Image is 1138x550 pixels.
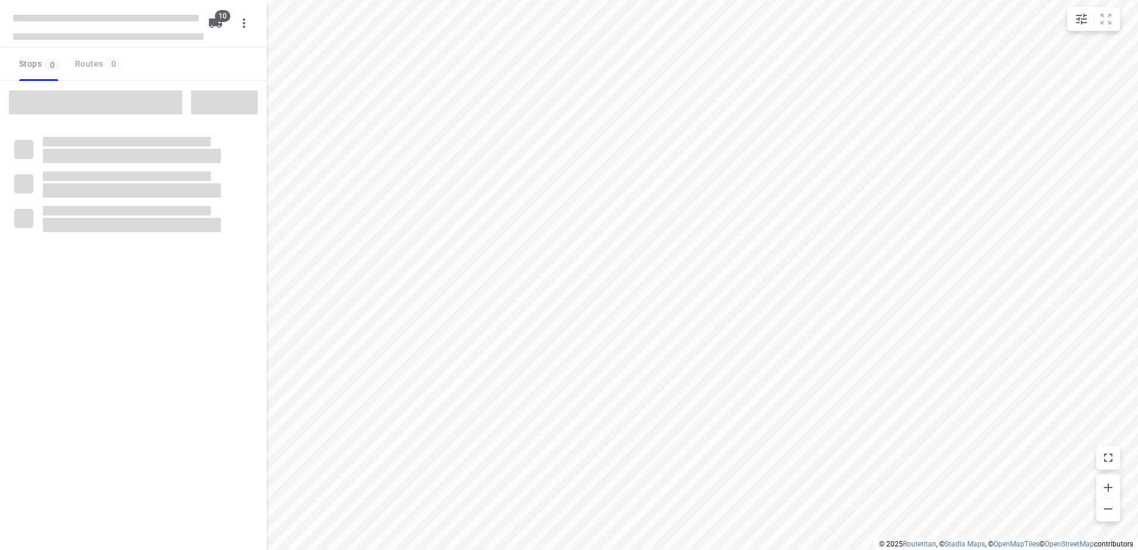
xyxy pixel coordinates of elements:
[1045,540,1094,548] a: OpenStreetMap
[945,540,985,548] a: Stadia Maps
[993,540,1039,548] a: OpenMapTiles
[1067,7,1120,31] div: small contained button group
[1070,7,1093,31] button: Map settings
[879,540,1133,548] li: © 2025 , © , © © contributors
[903,540,936,548] a: Routetitan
